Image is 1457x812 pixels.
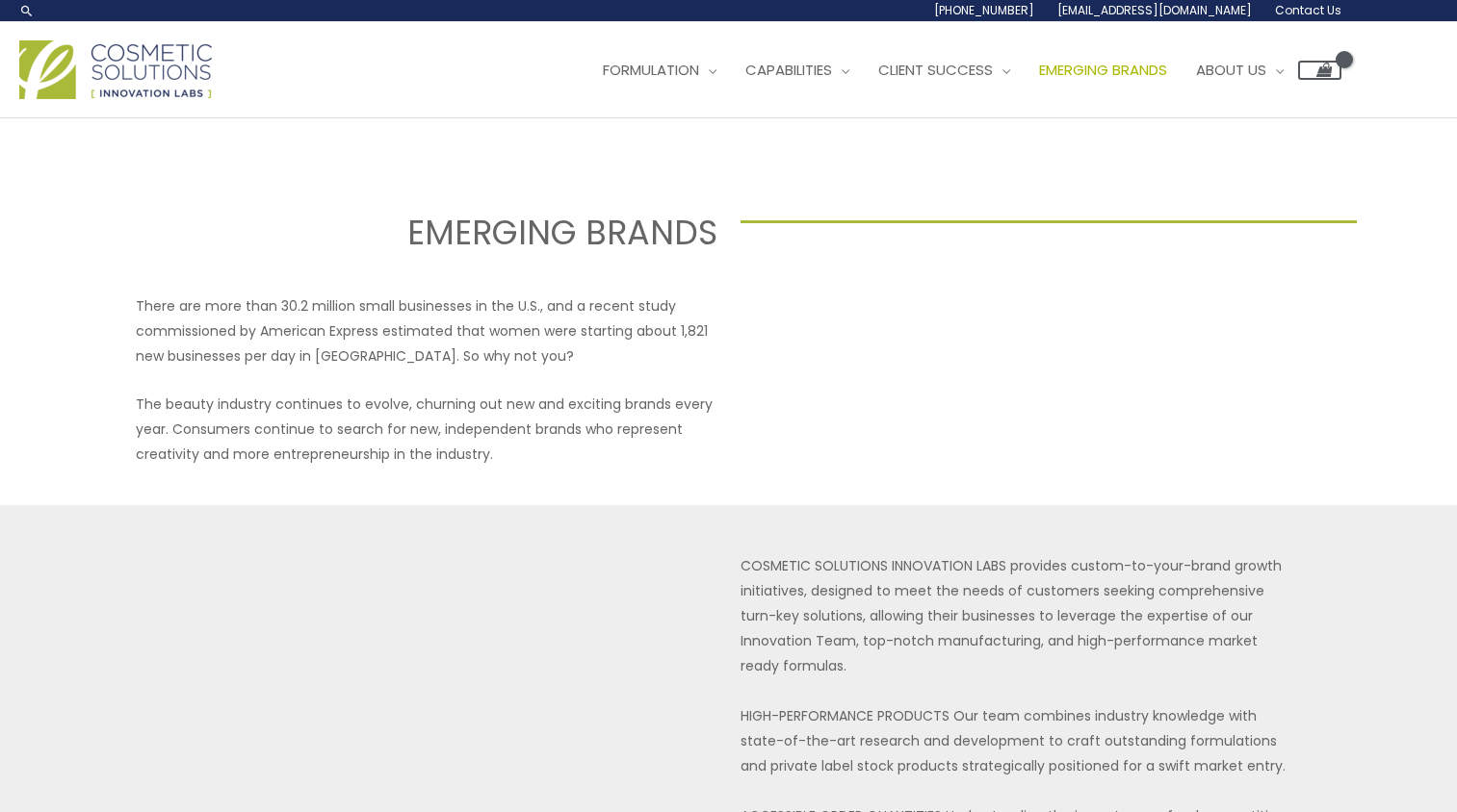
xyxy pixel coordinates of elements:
[1275,2,1341,18] span: Contact Us
[864,41,1025,99] a: Client Success
[574,41,1341,99] nav: Site Navigation
[934,2,1034,18] span: [PHONE_NUMBER]
[1298,61,1341,80] a: View Shopping Cart, empty
[731,41,864,99] a: Capabilities
[588,41,731,99] a: Formulation
[19,40,212,99] img: Cosmetic Solutions Logo
[1057,2,1252,18] span: [EMAIL_ADDRESS][DOMAIN_NAME]
[745,60,832,80] span: Capabilities
[19,3,35,18] a: Search icon link
[136,392,716,467] p: The beauty industry continues to evolve, churning out new and exciting brands every year. Consume...
[1039,60,1167,80] span: Emerging Brands
[100,211,716,255] h2: EMERGING BRANDS
[878,60,993,80] span: Client Success
[1196,60,1266,80] span: About Us
[1025,41,1182,99] a: Emerging Brands
[1182,41,1298,99] a: About Us
[603,60,699,80] span: Formulation
[136,293,716,368] p: There are more than 30.2 million small businesses in the U.S., and a recent study commissioned by...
